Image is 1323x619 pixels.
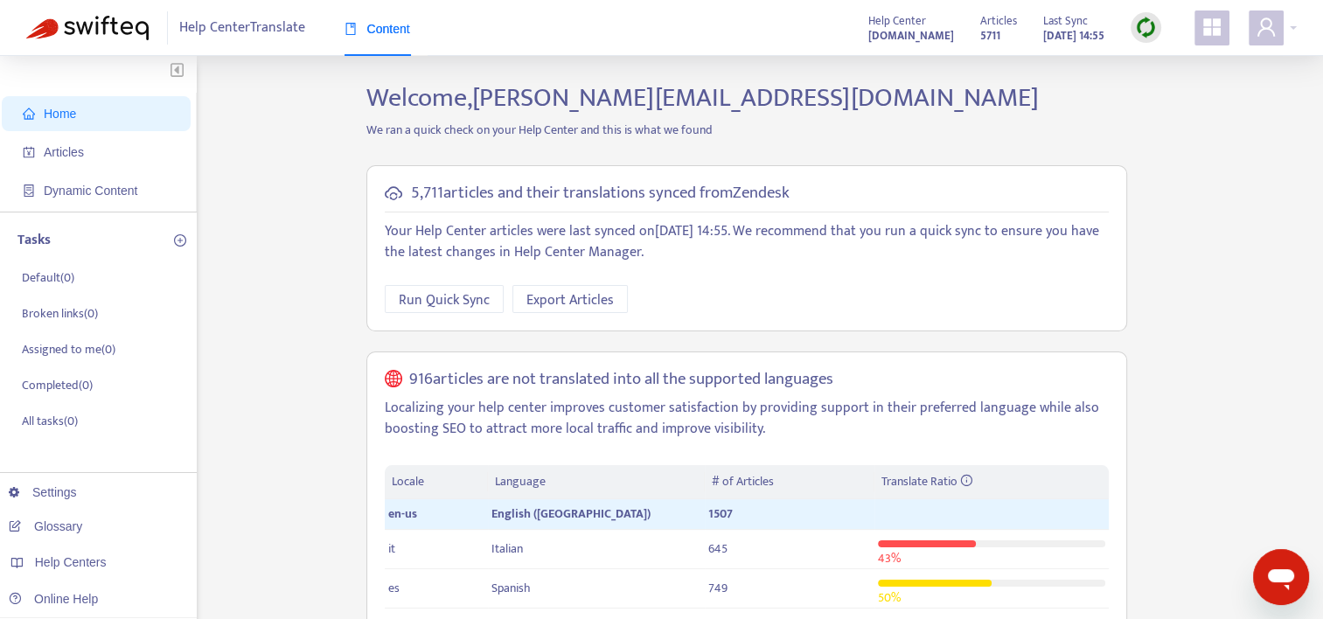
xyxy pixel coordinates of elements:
[868,26,954,45] strong: [DOMAIN_NAME]
[708,578,728,598] span: 749
[26,16,149,40] img: Swifteq
[23,108,35,120] span: home
[385,398,1109,440] p: Localizing your help center improves customer satisfaction by providing support in their preferre...
[345,23,357,35] span: book
[44,184,137,198] span: Dynamic Content
[1201,17,1222,38] span: appstore
[385,184,402,202] span: cloud-sync
[385,370,402,390] span: global
[878,588,901,608] span: 50 %
[868,11,926,31] span: Help Center
[22,376,93,394] p: Completed ( 0 )
[980,26,1000,45] strong: 5711
[705,465,874,499] th: # of Articles
[22,268,74,287] p: Default ( 0 )
[22,340,115,358] p: Assigned to me ( 0 )
[22,304,98,323] p: Broken links ( 0 )
[399,289,490,311] span: Run Quick Sync
[512,285,628,313] button: Export Articles
[708,539,728,559] span: 645
[409,370,833,390] h5: 916 articles are not translated into all the supported languages
[491,504,651,524] span: English ([GEOGRAPHIC_DATA])
[491,578,531,598] span: Spanish
[526,289,614,311] span: Export Articles
[17,230,51,251] p: Tasks
[1253,549,1309,605] iframe: Button to launch messaging window
[9,592,98,606] a: Online Help
[35,555,107,569] span: Help Centers
[345,22,410,36] span: Content
[1043,26,1104,45] strong: [DATE] 14:55
[1043,11,1088,31] span: Last Sync
[881,472,1102,491] div: Translate Ratio
[491,539,523,559] span: Italian
[366,76,1039,120] span: Welcome, [PERSON_NAME][EMAIL_ADDRESS][DOMAIN_NAME]
[174,234,186,247] span: plus-circle
[388,504,417,524] span: en-us
[388,539,395,559] span: it
[44,107,76,121] span: Home
[23,146,35,158] span: account-book
[22,412,78,430] p: All tasks ( 0 )
[9,485,77,499] a: Settings
[708,504,733,524] span: 1507
[411,184,790,204] h5: 5,711 articles and their translations synced from Zendesk
[385,465,488,499] th: Locale
[179,11,305,45] span: Help Center Translate
[1135,17,1157,38] img: sync.dc5367851b00ba804db3.png
[9,519,82,533] a: Glossary
[980,11,1017,31] span: Articles
[353,121,1140,139] p: We ran a quick check on your Help Center and this is what we found
[878,548,901,568] span: 43 %
[23,184,35,197] span: container
[385,221,1109,263] p: Your Help Center articles were last synced on [DATE] 14:55 . We recommend that you run a quick sy...
[385,285,504,313] button: Run Quick Sync
[44,145,84,159] span: Articles
[1256,17,1277,38] span: user
[488,465,705,499] th: Language
[868,25,954,45] a: [DOMAIN_NAME]
[388,578,400,598] span: es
